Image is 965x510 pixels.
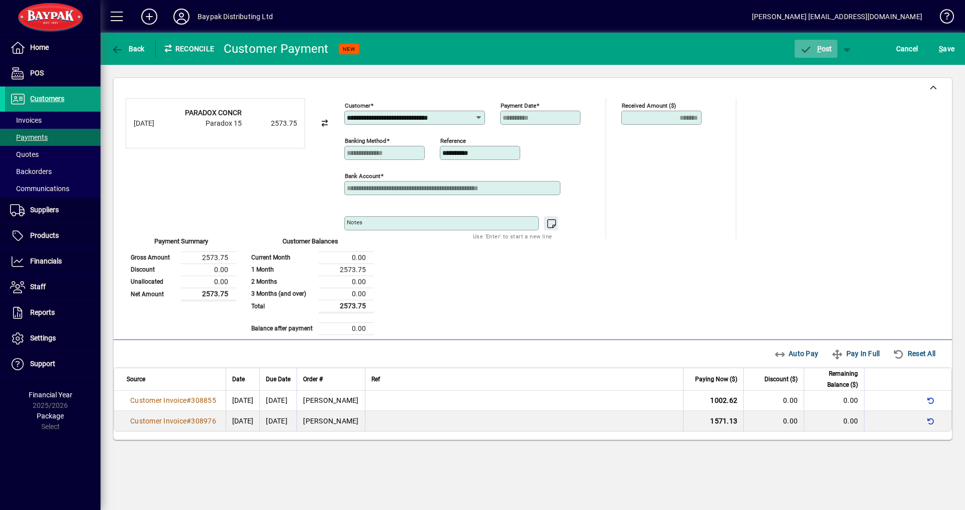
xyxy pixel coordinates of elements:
td: 0.00 [181,276,236,288]
mat-label: Banking method [345,137,387,144]
div: Payment Summary [126,236,236,251]
td: 2573.75 [181,288,236,300]
a: Settings [5,326,101,351]
td: 2 Months [246,276,319,288]
td: 0.00 [181,264,236,276]
span: Communications [10,185,69,193]
strong: PARADOX CONCR [185,109,242,117]
span: Backorders [10,167,52,176]
span: Home [30,43,49,51]
button: Add [133,8,165,26]
app-page-header-button: Back [101,40,156,58]
span: Remaining Balance ($) [810,368,858,390]
a: Support [5,352,101,377]
span: NEW [343,46,355,52]
td: [DATE] [259,411,297,431]
mat-label: Reference [440,137,466,144]
span: Source [127,374,145,385]
button: Back [109,40,147,58]
td: 0.00 [319,251,374,264]
span: P [817,45,822,53]
span: 0.00 [843,417,858,425]
div: Baypak Distributing Ltd [198,9,273,25]
a: Backorders [5,163,101,180]
span: 0.00 [843,396,858,404]
app-page-summary-card: Customer Balances [246,239,374,335]
span: Settings [30,334,56,342]
span: Cancel [896,41,918,57]
span: POS [30,69,44,77]
span: [DATE] [232,417,254,425]
mat-hint: Use 'Enter' to start a new line [473,230,552,242]
td: [DATE] [259,391,297,411]
span: Order # [303,374,323,385]
mat-label: Received Amount ($) [622,102,676,109]
button: Reset All [889,345,939,363]
a: Quotes [5,146,101,163]
a: Customer Invoice#308976 [127,415,220,427]
span: 308976 [191,417,216,425]
span: Suppliers [30,206,59,214]
span: # [186,396,191,404]
span: # [186,417,191,425]
span: 0.00 [783,417,798,425]
td: Net Amount [126,288,181,300]
td: Discount [126,264,181,276]
button: Post [795,40,837,58]
button: Pay In Full [827,345,884,363]
a: Payments [5,129,101,146]
mat-label: Notes [347,219,362,226]
button: Save [936,40,957,58]
td: [PERSON_NAME] [297,411,364,431]
span: Reset All [893,346,935,362]
td: Gross Amount [126,251,181,264]
mat-label: Bank Account [345,173,380,180]
span: Products [30,231,59,239]
span: ost [800,45,832,53]
div: [PERSON_NAME] [EMAIL_ADDRESS][DOMAIN_NAME] [752,9,922,25]
app-page-summary-card: Payment Summary [126,239,236,301]
td: 0.00 [319,322,374,334]
td: 0.00 [319,276,374,288]
td: Unallocated [126,276,181,288]
a: Financials [5,249,101,274]
span: Discount ($) [764,374,798,385]
div: Reconcile [156,41,216,57]
td: 3 Months (and over) [246,288,319,300]
span: Pay In Full [831,346,880,362]
span: Invoices [10,116,42,124]
a: Reports [5,300,101,325]
span: Due Date [266,374,291,385]
td: 0.00 [319,288,374,300]
td: 1 Month [246,264,319,276]
td: Total [246,300,319,312]
span: Package [37,412,64,420]
div: Customer Balances [246,236,374,251]
span: Financial Year [29,391,72,399]
span: Customer Invoice [130,417,186,425]
a: POS [5,61,101,86]
span: 1571.13 [710,417,737,425]
a: Suppliers [5,198,101,223]
button: Profile [165,8,198,26]
button: Cancel [894,40,921,58]
span: Financials [30,257,62,265]
mat-label: Payment Date [501,102,536,109]
span: 0.00 [783,396,798,404]
span: Customers [30,95,64,103]
span: Support [30,360,55,368]
td: 2573.75 [319,264,374,276]
span: Back [111,45,145,53]
span: Customer Invoice [130,396,186,404]
div: [DATE] [134,118,174,129]
span: Date [232,374,245,385]
span: Staff [30,283,46,291]
td: 2573.75 [181,251,236,264]
td: 2573.75 [319,300,374,312]
span: Paradox 15 [206,119,242,127]
a: Staff [5,275,101,300]
a: Products [5,223,101,248]
td: Balance after payment [246,322,319,334]
span: S [939,45,943,53]
mat-label: Customer [345,102,370,109]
